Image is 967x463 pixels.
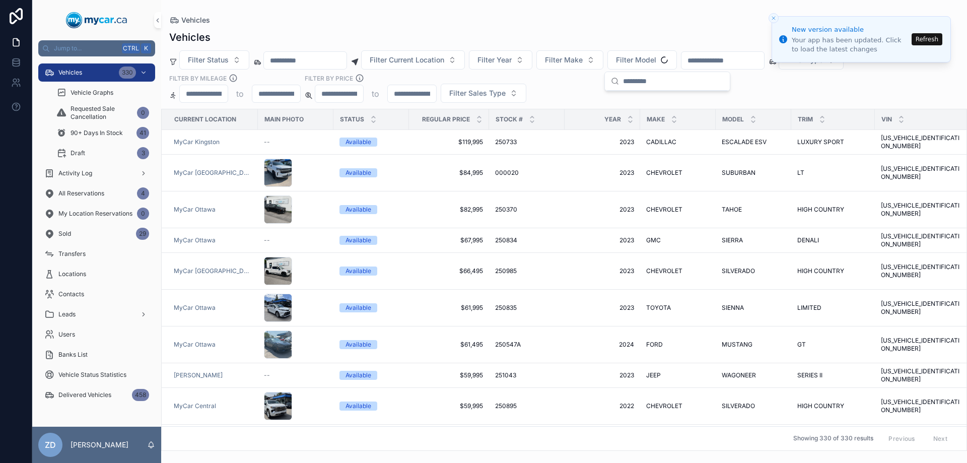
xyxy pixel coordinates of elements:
a: SIERRA [722,236,785,244]
span: Ctrl [122,43,140,53]
div: 3 [137,147,149,159]
div: 458 [132,389,149,401]
a: CADILLAC [646,138,710,146]
span: Make [647,115,665,123]
a: TAHOE [722,206,785,214]
a: 250835 [495,304,559,312]
span: GT [797,341,806,349]
span: Jump to... [54,44,118,52]
a: Available [339,168,403,177]
span: FORD [646,341,663,349]
a: All Reservations4 [38,184,155,203]
span: Sold [58,230,71,238]
a: $119,995 [415,138,483,146]
div: 41 [136,127,149,139]
a: Available [339,205,403,214]
a: Requested Sale Cancellation0 [50,104,155,122]
a: [US_VEHICLE_IDENTIFICATION_NUMBER] [881,165,962,181]
a: Locations [38,265,155,283]
span: SERIES II [797,371,822,379]
p: to [236,88,244,100]
a: ESCALADE ESV [722,138,785,146]
a: Sold29 [38,225,155,243]
a: -- [264,138,327,146]
a: [US_VEHICLE_IDENTIFICATION_NUMBER] [881,263,962,279]
a: Vehicles [169,15,210,25]
span: Vehicle Status Statistics [58,371,126,379]
button: Select Button [536,50,603,70]
span: SIERRA [722,236,743,244]
a: 2023 [571,169,634,177]
a: 2023 [571,371,634,379]
span: Vehicle Graphs [71,89,113,97]
span: 2022 [571,402,634,410]
span: Filter Make [545,55,583,65]
a: Available [339,303,403,312]
div: New version available [792,25,909,35]
a: SILVERADO [722,267,785,275]
span: $61,495 [415,341,483,349]
span: ESCALADE ESV [722,138,767,146]
a: 2023 [571,206,634,214]
span: Showing 330 of 330 results [793,435,873,443]
span: TOYOTA [646,304,671,312]
span: Year [604,115,621,123]
span: -- [264,236,270,244]
button: Select Button [607,50,677,70]
h1: Vehicles [169,30,211,44]
span: JEEP [646,371,661,379]
span: GMC [646,236,661,244]
a: 250895 [495,402,559,410]
a: MyCar [GEOGRAPHIC_DATA] [174,267,252,275]
a: DENALI [797,236,869,244]
a: HIGH COUNTRY [797,267,869,275]
span: SILVERADO [722,402,755,410]
span: MUSTANG [722,341,752,349]
div: Available [346,340,371,349]
a: Available [339,236,403,245]
span: Model [722,115,744,123]
a: [PERSON_NAME] [174,371,252,379]
a: 2024 [571,341,634,349]
a: [US_VEHICLE_IDENTIFICATION_NUMBER] [881,300,962,316]
a: MyCar Ottawa [174,206,216,214]
a: Delivered Vehicles458 [38,386,155,404]
a: [US_VEHICLE_IDENTIFICATION_NUMBER] [881,367,962,383]
a: [US_VEHICLE_IDENTIFICATION_NUMBER] [881,398,962,414]
div: Available [346,303,371,312]
a: HIGH COUNTRY [797,206,869,214]
span: Regular Price [422,115,470,123]
a: 90+ Days In Stock41 [50,124,155,142]
span: Contacts [58,290,84,298]
button: Refresh [912,33,942,45]
span: HIGH COUNTRY [797,402,844,410]
span: CHEVROLET [646,206,682,214]
span: HIGH COUNTRY [797,267,844,275]
span: Trim [798,115,813,123]
a: MyCar [GEOGRAPHIC_DATA] [174,169,252,177]
span: MyCar Central [174,402,216,410]
a: MyCar Ottawa [174,304,216,312]
a: MUSTANG [722,341,785,349]
div: Available [346,402,371,411]
div: Available [346,138,371,147]
span: Transfers [58,250,86,258]
span: 250547A [495,341,521,349]
span: SIENNA [722,304,744,312]
a: Contacts [38,285,155,303]
a: -- [264,371,327,379]
span: LT [797,169,804,177]
div: 29 [136,228,149,240]
span: Delivered Vehicles [58,391,111,399]
span: DENALI [797,236,819,244]
span: Leads [58,310,76,318]
a: CHEVROLET [646,267,710,275]
a: MyCar Ottawa [174,206,252,214]
a: Vehicles330 [38,63,155,82]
